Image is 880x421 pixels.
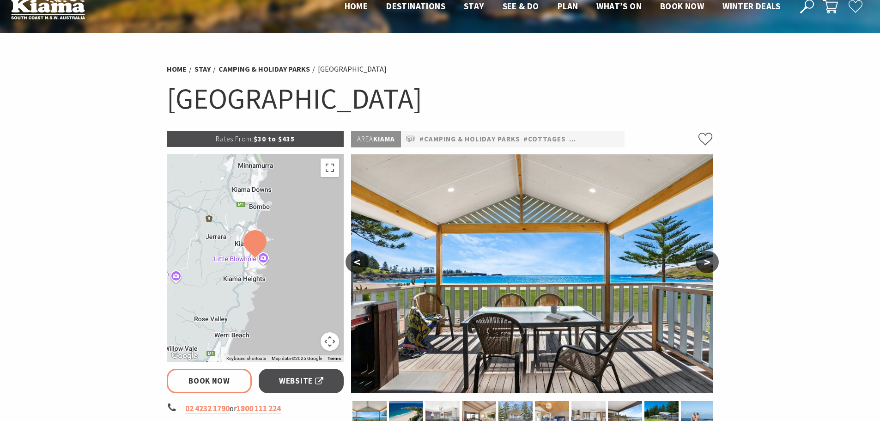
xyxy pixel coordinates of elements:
span: Map data ©2025 Google [272,356,322,361]
a: 1800 111 224 [237,403,281,414]
span: What’s On [596,0,642,12]
button: > [696,251,719,273]
p: Kiama [351,131,401,147]
a: Home [167,64,187,74]
a: Terms (opens in new tab) [328,356,341,361]
span: Area [357,134,373,143]
span: Home [345,0,368,12]
span: Rates From: [216,134,254,143]
a: Website [259,369,344,393]
a: #Camping & Holiday Parks [419,134,520,145]
p: $30 to $435 [167,131,344,147]
span: See & Do [503,0,539,12]
button: Map camera controls [321,332,339,351]
button: Toggle fullscreen view [321,159,339,177]
img: Google [169,350,200,362]
img: Kendalls on the Beach Holiday Park [351,154,713,393]
a: 02 4232 1790 [185,403,230,414]
a: #Cottages [523,134,566,145]
span: Plan [558,0,578,12]
span: Stay [464,0,484,12]
button: < [346,251,369,273]
a: Open this area in Google Maps (opens a new window) [169,350,200,362]
span: Book now [660,0,704,12]
a: Stay [194,64,211,74]
span: Website [279,375,323,387]
h1: [GEOGRAPHIC_DATA] [167,80,714,117]
span: Destinations [386,0,445,12]
span: Winter Deals [722,0,780,12]
a: #Pet Friendly [569,134,623,145]
li: or [167,403,344,415]
a: Camping & Holiday Parks [218,64,310,74]
button: Keyboard shortcuts [226,355,266,362]
a: Book Now [167,369,252,393]
li: [GEOGRAPHIC_DATA] [318,63,387,75]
